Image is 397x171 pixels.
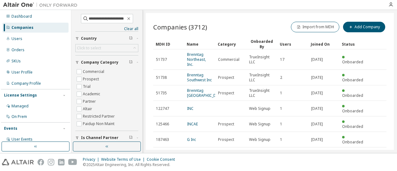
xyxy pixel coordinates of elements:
img: youtube.svg [68,159,77,165]
label: Commercial [83,68,105,75]
span: Commercial [218,57,239,62]
span: 51738 [156,75,167,80]
a: Brenntag Southwest Inc [187,72,212,83]
img: Altair One [3,2,81,8]
div: Joined On [311,39,337,49]
span: Companies (3712) [153,23,207,31]
button: Country [75,32,138,45]
img: linkedin.svg [58,159,65,165]
div: Users [280,39,306,49]
div: Click to select [76,44,138,52]
span: [DATE] [311,122,323,127]
span: Onboarded [342,108,363,114]
div: Dashboard [11,14,32,19]
label: Paidup Non Maint [83,120,116,128]
span: Web Signup [249,137,270,142]
div: User Profile [11,70,33,75]
span: [DATE] [311,91,323,96]
span: TrueInsight LLC [249,73,274,83]
span: Prospect [218,137,234,142]
div: Users [11,36,22,41]
div: Privacy [83,157,101,162]
span: Onboarded [342,124,363,129]
p: © 2025 Altair Engineering, Inc. All Rights Reserved. [83,162,179,167]
label: Prospect [83,75,100,83]
a: G Inc [187,137,196,142]
div: MDH ID [156,39,182,49]
span: Country [81,36,97,41]
img: facebook.svg [38,159,44,165]
div: Cookie Consent [147,157,179,162]
span: 1 [280,91,282,96]
a: Clear all [75,26,138,31]
span: 2 [280,75,282,80]
div: User Events [11,137,33,142]
a: INCAE [187,121,198,127]
img: altair_logo.svg [2,159,34,165]
a: Brenntag Northeast, Inc. [187,52,206,67]
span: 187463 [156,137,169,142]
span: Clear filter [129,135,133,140]
div: Company Profile [11,81,41,86]
span: Onboarded [342,139,363,145]
span: Clear filter [129,36,133,41]
span: [DATE] [311,57,323,62]
div: Name [187,39,213,49]
div: Category [218,39,244,49]
span: 1 [280,137,282,142]
span: [DATE] [311,75,323,80]
div: On Prem [11,114,27,119]
span: Onboarded [342,93,363,98]
div: Managed [11,104,29,109]
span: 51737 [156,57,167,62]
div: Status [342,39,368,49]
span: 122747 [156,106,169,111]
label: Altair [83,105,93,113]
span: Onboarded [342,59,363,65]
span: Onboarded [342,77,363,83]
a: Brenntag [GEOGRAPHIC_DATA] [187,88,224,98]
span: [DATE] [311,106,323,111]
img: instagram.svg [48,159,54,165]
span: 125466 [156,122,169,127]
button: Import from MDH [291,22,339,32]
a: INC [187,106,194,111]
span: [DATE] [311,137,323,142]
span: Clear filter [129,60,133,65]
button: Company Category [75,56,138,69]
label: Partner [83,98,97,105]
span: 1 [280,106,282,111]
button: Is Channel Partner [75,131,138,145]
div: Orders [11,47,25,52]
span: TrueInsight LLC [249,55,274,65]
span: Company Category [81,60,118,65]
span: 1 [280,122,282,127]
span: Is Channel Partner [81,135,118,140]
div: Companies [11,25,33,30]
span: Web Signup [249,106,270,111]
div: License Settings [4,93,37,98]
div: Onboarded By [249,39,275,49]
button: Add Company [343,22,385,32]
label: Academic [83,90,101,98]
span: TrueInsight LLC [249,88,274,98]
span: Prospect [218,91,234,96]
label: Restricted Partner [83,113,116,120]
div: SKUs [11,59,21,64]
span: 51735 [156,91,167,96]
span: 17 [280,57,284,62]
span: Web Signup [249,122,270,127]
span: Prospect [218,122,234,127]
span: Prospect [218,75,234,80]
div: Click to select [77,46,101,51]
div: Events [4,126,17,131]
div: Website Terms of Use [101,157,147,162]
label: Trial [83,83,92,90]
